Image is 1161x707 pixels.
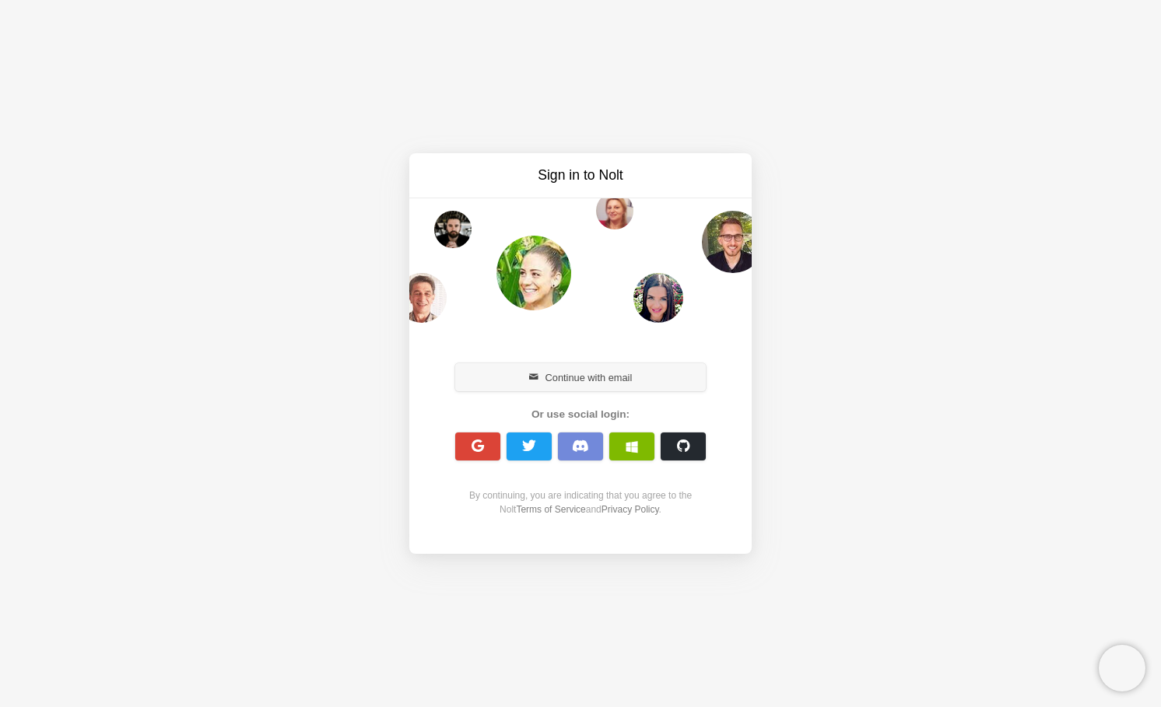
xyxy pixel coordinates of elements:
[602,504,659,515] a: Privacy Policy
[450,166,711,185] h3: Sign in to Nolt
[516,504,585,515] a: Terms of Service
[447,488,714,516] div: By continuing, you are indicating that you agree to the Nolt and .
[1099,645,1145,691] iframe: Chatra live chat
[447,407,714,422] div: Or use social login:
[455,363,706,391] button: Continue with email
